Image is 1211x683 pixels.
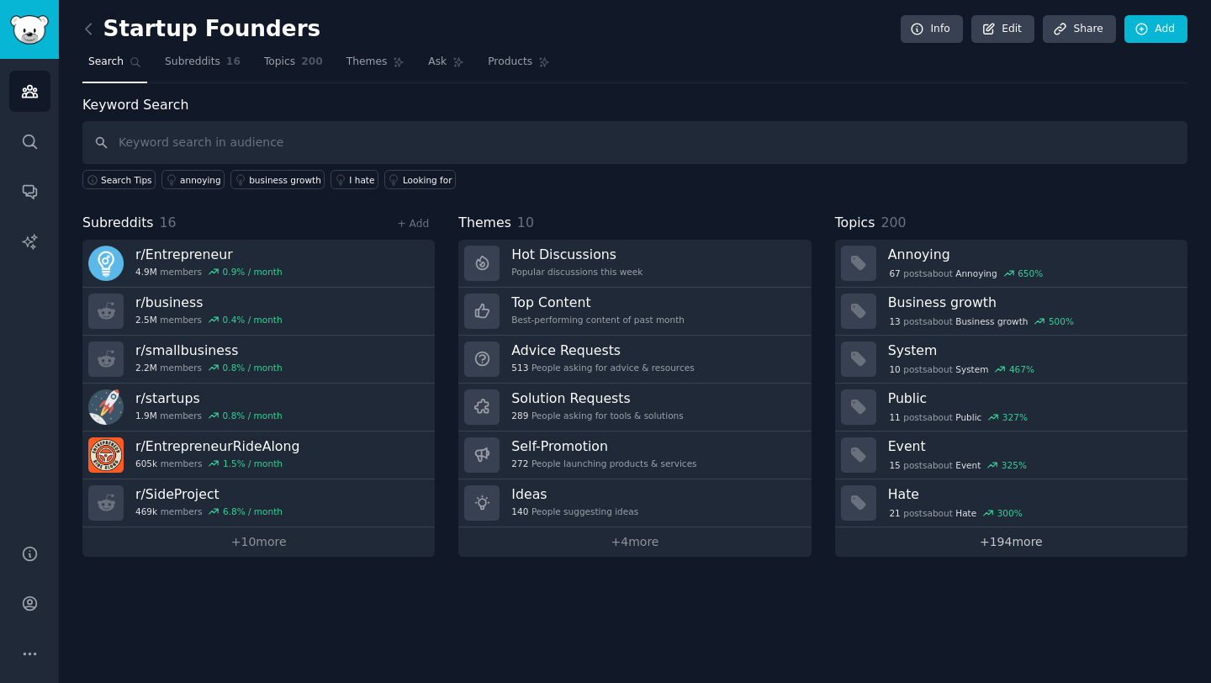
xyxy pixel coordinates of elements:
[258,49,329,83] a: Topics200
[82,121,1187,164] input: Keyword search in audience
[955,411,981,423] span: Public
[349,174,374,186] div: I hate
[1018,267,1043,279] div: 650 %
[160,214,177,230] span: 16
[889,507,900,519] span: 21
[230,170,325,189] a: business growth
[511,410,683,421] div: People asking for tools & solutions
[888,362,1036,377] div: post s about
[888,410,1029,425] div: post s about
[511,362,528,373] span: 513
[511,314,685,326] div: Best-performing content of past month
[511,506,528,517] span: 140
[135,362,157,373] span: 2.2M
[1049,315,1074,327] div: 500 %
[1002,411,1028,423] div: 327 %
[82,336,435,384] a: r/smallbusiness2.2Mmembers0.8% / month
[82,97,188,113] label: Keyword Search
[249,174,321,186] div: business growth
[82,527,435,557] a: +10more
[422,49,470,83] a: Ask
[1043,15,1115,44] a: Share
[135,246,283,263] h3: r/ Entrepreneur
[835,213,875,234] span: Topics
[955,507,976,519] span: Hate
[346,55,388,70] span: Themes
[888,389,1176,407] h3: Public
[135,437,299,455] h3: r/ EntrepreneurRideAlong
[511,294,685,311] h3: Top Content
[888,506,1024,521] div: post s about
[428,55,447,70] span: Ask
[180,174,221,186] div: annoying
[511,506,638,517] div: People suggesting ideas
[135,506,283,517] div: members
[997,507,1023,519] div: 300 %
[888,485,1176,503] h3: Hate
[223,266,283,278] div: 0.9 % / month
[458,479,811,527] a: Ideas140People suggesting ideas
[135,294,283,311] h3: r/ business
[82,213,154,234] span: Subreddits
[135,410,157,421] span: 1.9M
[888,314,1076,329] div: post s about
[511,341,694,359] h3: Advice Requests
[971,15,1034,44] a: Edit
[135,458,157,469] span: 605k
[135,314,283,326] div: members
[835,336,1187,384] a: System10postsaboutSystem467%
[223,506,283,517] div: 6.8 % / month
[1009,363,1034,375] div: 467 %
[135,506,157,517] span: 469k
[135,341,283,359] h3: r/ smallbusiness
[955,267,997,279] span: Annoying
[88,389,124,425] img: startups
[88,55,124,70] span: Search
[889,459,900,471] span: 15
[301,55,323,70] span: 200
[511,266,643,278] div: Popular discussions this week
[1002,459,1027,471] div: 325 %
[403,174,452,186] div: Looking for
[331,170,378,189] a: I hate
[482,49,556,83] a: Products
[511,485,638,503] h3: Ideas
[511,362,694,373] div: People asking for advice & resources
[82,240,435,288] a: r/Entrepreneur4.9Mmembers0.9% / month
[135,410,283,421] div: members
[880,214,906,230] span: 200
[88,246,124,281] img: Entrepreneur
[458,240,811,288] a: Hot DiscussionsPopular discussions this week
[82,432,435,479] a: r/EntrepreneurRideAlong605kmembers1.5% / month
[135,362,283,373] div: members
[135,266,157,278] span: 4.9M
[955,363,988,375] span: System
[82,384,435,432] a: r/startups1.9Mmembers0.8% / month
[458,336,811,384] a: Advice Requests513People asking for advice & resources
[835,479,1187,527] a: Hate21postsaboutHate300%
[889,315,900,327] span: 13
[888,437,1176,455] h3: Event
[223,410,283,421] div: 0.8 % / month
[88,437,124,473] img: EntrepreneurRideAlong
[888,266,1044,281] div: post s about
[955,459,981,471] span: Event
[889,363,900,375] span: 10
[835,432,1187,479] a: Event15postsaboutEvent325%
[135,389,283,407] h3: r/ startups
[888,341,1176,359] h3: System
[82,170,156,189] button: Search Tips
[135,266,283,278] div: members
[135,485,283,503] h3: r/ SideProject
[264,55,295,70] span: Topics
[889,411,900,423] span: 11
[82,479,435,527] a: r/SideProject469kmembers6.8% / month
[458,213,511,234] span: Themes
[1124,15,1187,44] a: Add
[458,288,811,336] a: Top ContentBest-performing content of past month
[165,55,220,70] span: Subreddits
[223,314,283,326] div: 0.4 % / month
[511,410,528,421] span: 289
[511,246,643,263] h3: Hot Discussions
[888,294,1176,311] h3: Business growth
